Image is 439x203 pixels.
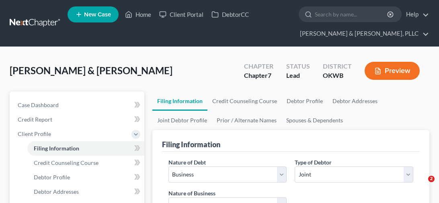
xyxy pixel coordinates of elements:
[323,71,352,80] div: OKWB
[286,71,310,80] div: Lead
[281,111,348,130] a: Spouses & Dependents
[11,112,144,127] a: Credit Report
[295,158,332,166] label: Type of Debtor
[34,159,98,166] span: Credit Counseling Course
[27,141,144,156] a: Filing Information
[402,7,429,22] a: Help
[155,7,207,22] a: Client Portal
[34,188,79,195] span: Debtor Addresses
[412,176,431,195] iframe: Intercom live chat
[244,62,273,71] div: Chapter
[34,174,70,181] span: Debtor Profile
[27,185,144,199] a: Debtor Addresses
[207,7,253,22] a: DebtorCC
[34,145,79,152] span: Filing Information
[10,65,172,76] span: [PERSON_NAME] & [PERSON_NAME]
[315,7,388,22] input: Search by name...
[268,71,271,79] span: 7
[11,98,144,112] a: Case Dashboard
[328,91,382,111] a: Debtor Addresses
[168,158,206,166] label: Nature of Debt
[282,91,328,111] a: Debtor Profile
[84,12,111,18] span: New Case
[18,130,51,137] span: Client Profile
[152,91,207,111] a: Filing Information
[18,101,59,108] span: Case Dashboard
[365,62,420,80] button: Preview
[152,111,212,130] a: Joint Debtor Profile
[286,62,310,71] div: Status
[212,111,281,130] a: Prior / Alternate Names
[244,71,273,80] div: Chapter
[296,26,429,41] a: [PERSON_NAME] & [PERSON_NAME], PLLC
[428,176,435,182] span: 2
[27,156,144,170] a: Credit Counseling Course
[207,91,282,111] a: Credit Counseling Course
[162,140,220,149] div: Filing Information
[168,189,215,197] label: Nature of Business
[121,7,155,22] a: Home
[27,170,144,185] a: Debtor Profile
[323,62,352,71] div: District
[18,116,52,123] span: Credit Report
